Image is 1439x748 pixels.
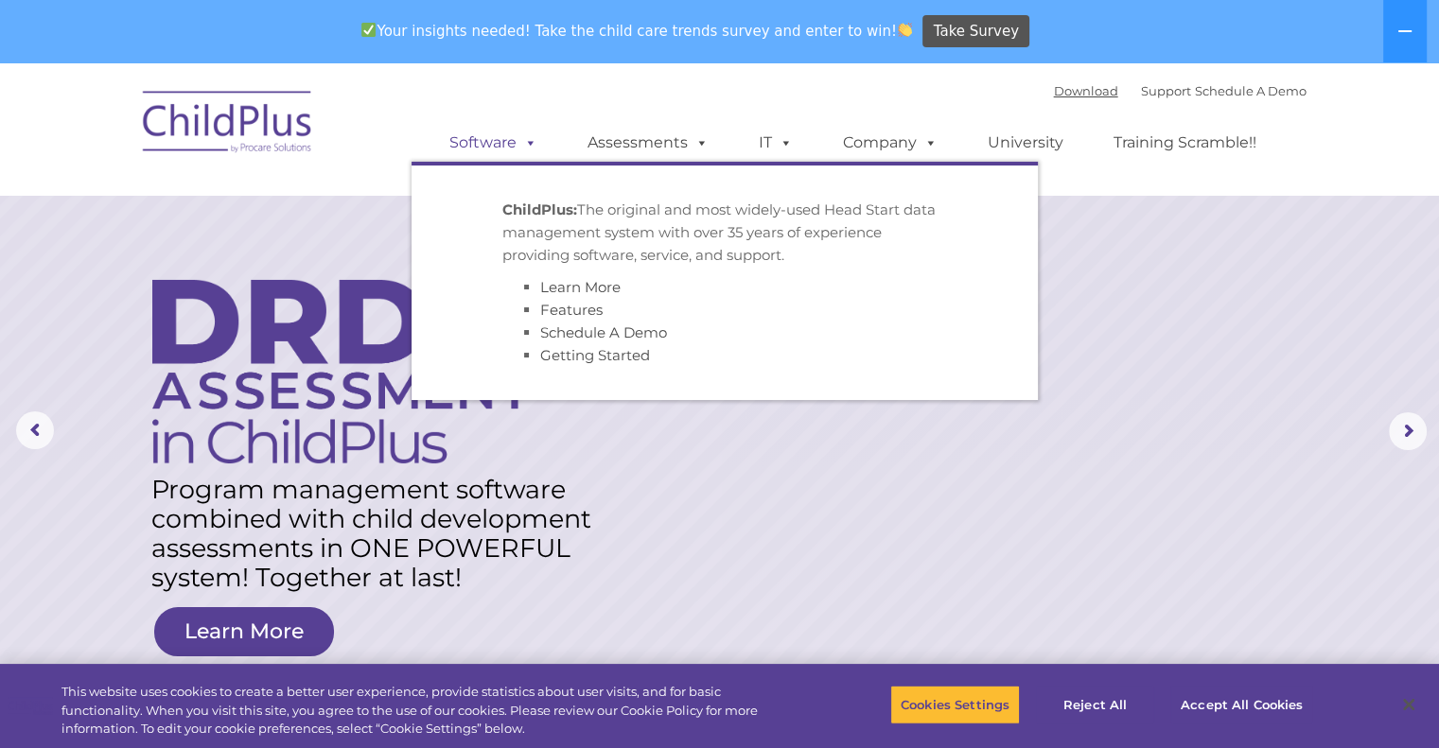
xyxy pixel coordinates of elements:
a: Getting Started [540,346,650,364]
button: Cookies Settings [890,685,1020,724]
a: Features [540,301,603,319]
button: Accept All Cookies [1170,685,1313,724]
a: Support [1141,83,1191,98]
a: Software [430,124,556,162]
a: IT [740,124,812,162]
a: Training Scramble!! [1095,124,1275,162]
a: Company [824,124,956,162]
button: Reject All [1036,685,1154,724]
span: Take Survey [934,15,1019,48]
a: Schedule A Demo [540,323,667,341]
a: University [969,124,1082,162]
a: Learn More [540,278,621,296]
img: ChildPlus by Procare Solutions [133,78,323,172]
span: Last name [263,125,321,139]
a: Take Survey [922,15,1029,48]
img: DRDP Assessment in ChildPlus [152,279,530,463]
button: Close [1388,684,1430,725]
a: Schedule A Demo [1195,83,1307,98]
a: Learn More [154,607,334,656]
span: Phone number [263,202,343,217]
rs-layer: Program management software combined with child development assessments in ONE POWERFUL system! T... [151,475,612,592]
img: 👏 [898,23,912,37]
a: Download [1054,83,1118,98]
span: Your insights needed! Take the child care trends survey and enter to win! [354,12,921,49]
a: Assessments [569,124,728,162]
strong: ChildPlus: [502,200,577,218]
img: ✅ [361,23,376,37]
div: This website uses cookies to create a better user experience, provide statistics about user visit... [61,683,792,739]
p: The original and most widely-used Head Start data management system with over 35 years of experie... [502,199,947,267]
font: | [1054,83,1307,98]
